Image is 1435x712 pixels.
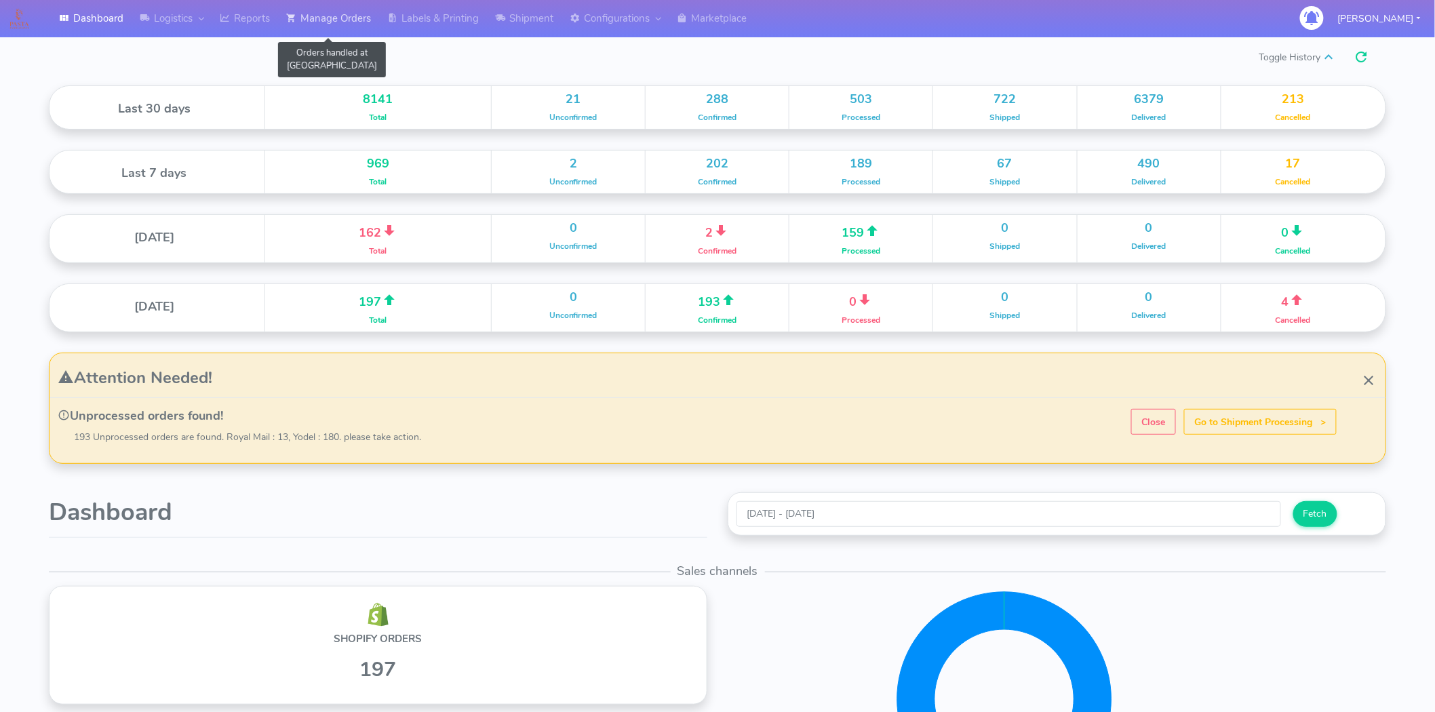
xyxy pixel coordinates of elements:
h4: 4 [1232,291,1355,309]
h4: 490 [1088,157,1211,171]
h5: SHOPIFY ORDERS [74,633,682,645]
h6: Delivered [1088,113,1211,122]
h6: Total [275,247,480,256]
h6: Confirmed [656,247,779,256]
h4: 2 [512,157,635,171]
button: [PERSON_NAME] [1328,5,1431,33]
p: 193 Unprocessed orders are found. Royal Mail : 13, Yodel : 180. please take action. [74,430,1385,444]
h4: 0 [1088,222,1211,235]
img: shopify [366,603,390,627]
h6: Processed [800,113,922,122]
h6: Cancelled [1232,178,1355,186]
button: Go to Shipment Processing > [1184,409,1337,434]
span: Toggle History [1259,45,1386,69]
strong: Go to Shipment Processing > [1195,416,1326,429]
h6: Processed [800,247,922,256]
h4: Last 30 days [54,102,254,116]
h4: [DATE] [54,231,254,245]
h4: [DATE] [54,300,254,314]
strong: Close [1142,416,1166,429]
h6: Delivered [1088,242,1211,251]
h4: 189 [800,157,922,171]
h6: Delivered [1088,178,1211,186]
h6: Cancelled [1232,316,1355,325]
h4: 21 [512,93,635,106]
h6: Shipped [943,311,1066,320]
button: Fetch [1293,501,1338,526]
h6: Total [275,178,480,186]
h4: Last 7 days [54,167,254,180]
h4: 0 [943,222,1066,235]
h6: Confirmed [656,113,779,122]
h4: 0 [800,291,922,309]
h4: 162 [275,222,480,240]
h4: 503 [800,93,922,106]
h4: 202 [656,157,779,171]
h4: 288 [656,93,779,106]
h6: Unconfirmed [512,242,635,251]
h6: Delivered [1088,311,1211,320]
h6: Processed [800,178,922,186]
h6: Confirmed [656,178,779,186]
h4: 0 [943,291,1066,304]
h4: 969 [275,157,480,171]
h4: 17 [1232,157,1355,171]
h6: Cancelled [1232,113,1355,122]
h6: Unconfirmed [512,311,635,320]
h6: Total [275,113,480,122]
h6: Unconfirmed [512,178,635,186]
h4: Unprocessed orders found! [58,409,1385,423]
h4: 8141 [275,93,480,106]
h4: 0 [1232,222,1355,240]
h4: 159 [800,222,922,240]
h4: 2 [656,222,779,240]
h4: 722 [943,93,1066,106]
h4: 0 [512,291,635,304]
h6: Shipped [943,178,1066,186]
h4: 6379 [1088,93,1211,106]
span: Sales channels [671,563,765,579]
h2: 197 [74,658,682,681]
h4: 193 [656,291,779,309]
h4: 0 [512,222,635,235]
h4: 67 [943,157,1066,171]
h4: 197 [275,291,480,309]
h4: 213 [1232,93,1355,106]
h6: Unconfirmed [512,113,635,122]
h6: Total [275,316,480,325]
h6: Confirmed [656,316,779,325]
h6: Cancelled [1232,247,1355,256]
button: Close [1131,409,1176,434]
input: Pick the Date Range [736,501,1281,526]
h6: Shipped [943,242,1066,251]
h6: Processed [800,316,922,325]
h3: Attention Needed! [58,368,1385,387]
h4: 0 [1088,291,1211,304]
h1: Dashboard [49,499,707,526]
h6: Shipped [943,113,1066,122]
